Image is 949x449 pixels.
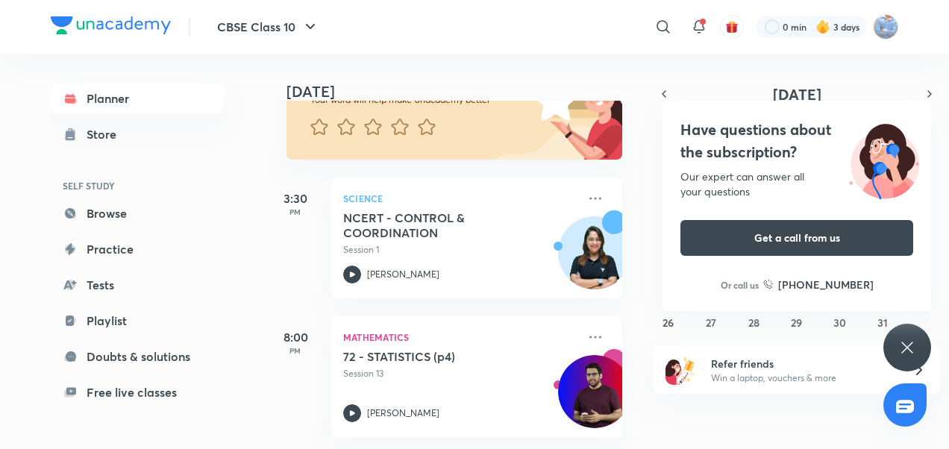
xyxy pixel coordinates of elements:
[680,169,913,199] div: Our expert can answer all your questions
[343,367,577,380] p: Session 13
[725,20,739,34] img: avatar
[720,15,744,39] button: avatar
[343,210,529,240] h5: NCERT - CONTROL & COORDINATION
[871,310,895,334] button: October 31, 2025
[873,14,898,40] img: sukhneet singh sidhu
[266,328,325,346] h5: 8:00
[559,224,630,296] img: Avatar
[763,277,874,292] a: [PHONE_NUMBER]
[711,356,895,371] h6: Refer friends
[51,198,224,228] a: Browse
[87,125,125,143] div: Store
[837,119,931,199] img: ttu_illustration_new.svg
[791,315,802,330] abbr: October 29, 2025
[674,84,919,104] button: [DATE]
[711,371,895,385] p: Win a laptop, vouchers & more
[51,119,224,149] a: Store
[266,189,325,207] h5: 3:30
[815,19,830,34] img: streak
[51,270,224,300] a: Tests
[51,377,224,407] a: Free live classes
[665,355,695,385] img: referral
[51,84,224,113] a: Planner
[51,16,171,38] a: Company Logo
[343,189,577,207] p: Science
[657,310,680,334] button: October 26, 2025
[657,271,680,295] button: October 19, 2025
[657,233,680,257] button: October 12, 2025
[699,310,723,334] button: October 27, 2025
[51,306,224,336] a: Playlist
[367,406,439,420] p: [PERSON_NAME]
[343,349,529,364] h5: 72 - STATISTICS (p4)
[266,207,325,216] p: PM
[742,310,766,334] button: October 28, 2025
[286,83,637,101] h4: [DATE]
[51,173,224,198] h6: SELF STUDY
[877,315,888,330] abbr: October 31, 2025
[706,315,716,330] abbr: October 27, 2025
[657,194,680,218] button: October 5, 2025
[51,234,224,264] a: Practice
[778,277,874,292] h6: [PHONE_NUMBER]
[663,315,674,330] abbr: October 26, 2025
[208,12,328,42] button: CBSE Class 10
[785,310,809,334] button: October 29, 2025
[827,310,851,334] button: October 30, 2025
[266,346,325,355] p: PM
[721,278,759,292] p: Or call us
[367,268,439,281] p: [PERSON_NAME]
[680,119,913,163] h4: Have questions about the subscription?
[51,16,171,34] img: Company Logo
[343,328,577,346] p: Mathematics
[680,220,913,256] button: Get a call from us
[51,342,224,371] a: Doubts & solutions
[748,315,759,330] abbr: October 28, 2025
[773,84,821,104] span: [DATE]
[833,315,846,330] abbr: October 30, 2025
[343,243,577,257] p: Session 1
